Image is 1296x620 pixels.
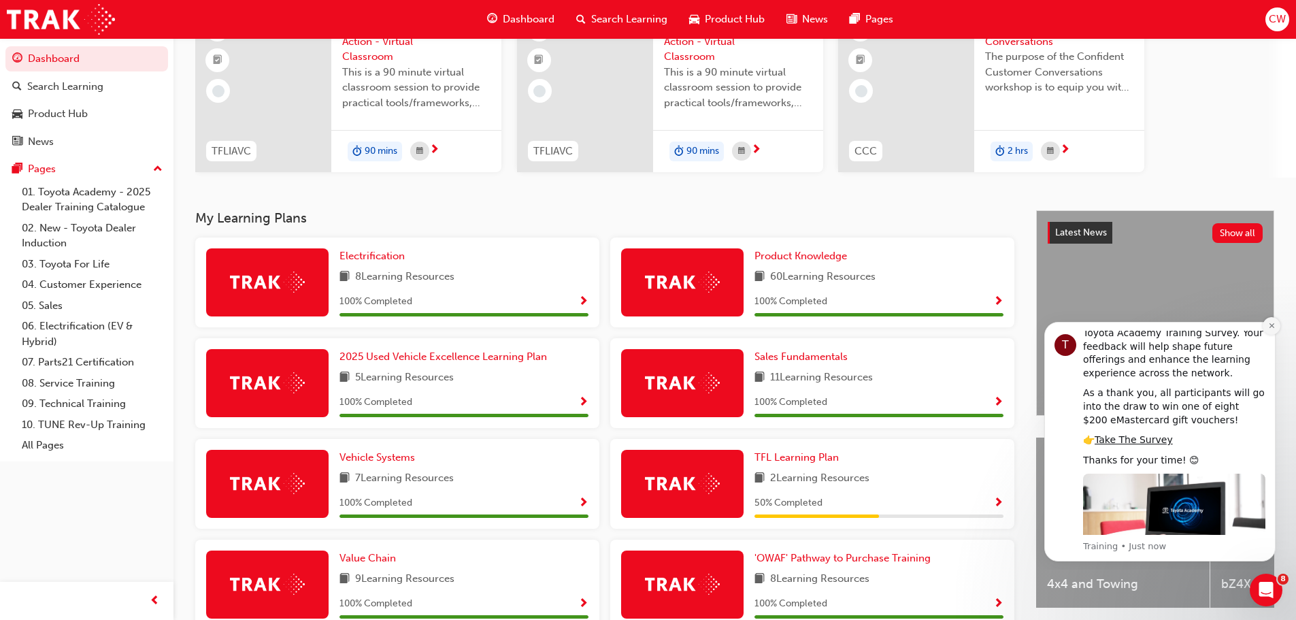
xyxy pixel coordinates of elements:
button: Dismiss notification [239,7,256,25]
a: Product Knowledge [754,248,852,264]
span: Show Progress [993,598,1003,610]
div: Product Hub [28,106,88,122]
a: 02. New - Toyota Dealer Induction [16,218,168,254]
span: Value Chain [339,552,396,564]
div: Search Learning [27,79,103,95]
a: 05. Sales [16,295,168,316]
div: Pages [28,161,56,177]
a: 10. TUNE Rev-Up Training [16,414,168,436]
span: CCC [854,144,877,159]
span: 100 % Completed [339,596,412,612]
span: 60 Learning Resources [770,269,876,286]
button: CW [1265,7,1289,31]
img: Trak [645,272,720,293]
span: TFLIAVC [533,144,573,159]
span: booktick-icon [213,52,222,69]
span: News [802,12,828,27]
button: Pages [5,157,168,182]
button: Show Progress [578,293,588,310]
p: Message from Training, sent Just now [59,231,242,243]
img: Trak [645,372,720,393]
a: Take The Survey [71,125,149,135]
span: Vehicle Systems [339,451,415,463]
a: Search Learning [5,74,168,99]
span: 100 % Completed [754,395,827,410]
a: search-iconSearch Learning [565,5,678,33]
span: next-icon [751,144,761,157]
span: guage-icon [487,11,497,28]
span: book-icon [339,370,350,387]
button: Show Progress [578,595,588,613]
span: pages-icon [850,11,860,28]
span: next-icon [1060,144,1070,157]
a: 09. Technical Training [16,393,168,414]
a: 06. Electrification (EV & Hybrid) [16,316,168,352]
span: TFL Learning Plan [754,451,839,463]
span: 4x4 and Towing [1047,576,1199,592]
button: DashboardSearch LearningProduct HubNews [5,44,168,157]
span: up-icon [153,161,163,178]
span: Dashboard [503,12,554,27]
a: 07. Parts21 Certification [16,352,168,373]
a: pages-iconPages [839,5,904,33]
a: 08. Service Training [16,373,168,394]
span: Show Progress [578,598,588,610]
a: 01. Toyota Academy - 2025 Dealer Training Catalogue [16,182,168,218]
span: news-icon [786,11,797,28]
a: car-iconProduct Hub [678,5,776,33]
span: book-icon [339,571,350,588]
span: Product Knowledge [754,250,847,262]
span: 100 % Completed [754,294,827,310]
a: All Pages [16,435,168,456]
img: Trak [230,473,305,494]
span: learningRecordVerb_NONE-icon [533,85,546,97]
span: guage-icon [12,53,22,65]
span: search-icon [576,11,586,28]
div: Thanks for your time! 😊 [59,144,242,158]
div: 👉 [59,124,242,137]
span: 50 % Completed [754,495,823,511]
span: Toyota For Life In Action - Virtual Classroom [342,18,491,65]
span: Show Progress [993,497,1003,510]
button: Show Progress [578,495,588,512]
div: As a thank you, all participants will go into the draw to win one of eight $200 eMastercard gift ... [59,77,242,117]
span: book-icon [754,269,765,286]
span: Show Progress [993,296,1003,308]
span: calendar-icon [416,143,423,160]
span: 5 Learning Resources [355,370,454,387]
span: This is a 90 minute virtual classroom session to provide practical tools/frameworks, behaviours a... [664,65,812,111]
span: booktick-icon [856,52,865,69]
a: Product Hub [5,101,168,127]
span: TFLIAVC [212,144,251,159]
a: TFL Learning Plan [754,450,844,466]
a: 03. Toyota For Life [16,254,168,275]
button: Show Progress [993,495,1003,512]
span: Show Progress [578,397,588,409]
span: calendar-icon [738,143,745,160]
span: Sales Fundamentals [754,350,848,363]
span: car-icon [12,108,22,120]
span: 90 mins [686,144,719,159]
span: book-icon [754,571,765,588]
span: 100 % Completed [339,495,412,511]
span: news-icon [12,136,22,148]
span: Toyota For Life In Action - Virtual Classroom [664,18,812,65]
a: 'OWAF' Pathway to Purchase Training [754,551,936,566]
a: 0TFLIAVCToyota For Life In Action - Virtual ClassroomThis is a 90 minute virtual classroom sessio... [517,7,823,172]
span: duration-icon [674,143,684,161]
span: prev-icon [150,593,160,610]
span: learningRecordVerb_NONE-icon [212,85,225,97]
a: 2025 Used Vehicle Excellence Learning Plan [339,349,552,365]
span: Pages [865,12,893,27]
span: search-icon [12,81,22,93]
iframe: Intercom notifications message [1024,310,1296,570]
button: Show Progress [993,293,1003,310]
span: Electrification [339,250,405,262]
span: car-icon [689,11,699,28]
